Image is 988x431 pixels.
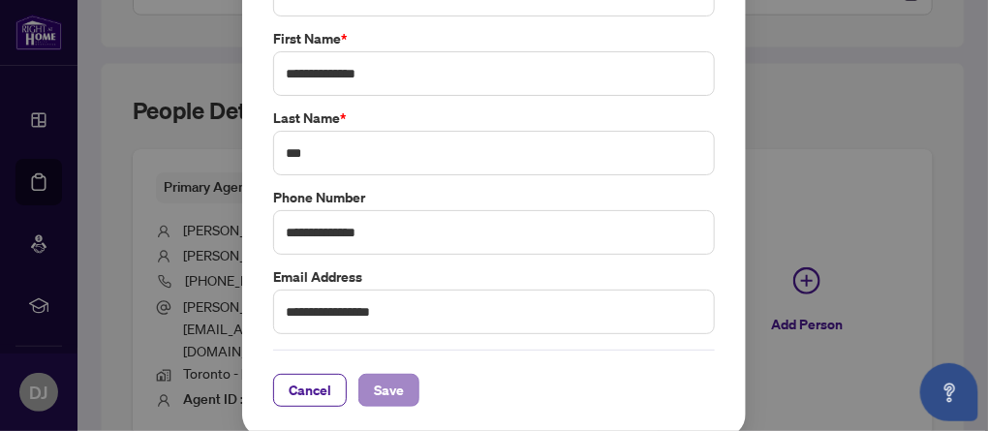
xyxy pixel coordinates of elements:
label: First Name [273,28,715,49]
label: Phone Number [273,187,715,208]
button: Save [358,374,419,407]
label: Last Name [273,108,715,129]
label: Email Address [273,266,715,288]
span: Save [374,375,404,406]
button: Open asap [920,363,978,421]
span: Cancel [289,375,331,406]
button: Cancel [273,374,347,407]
